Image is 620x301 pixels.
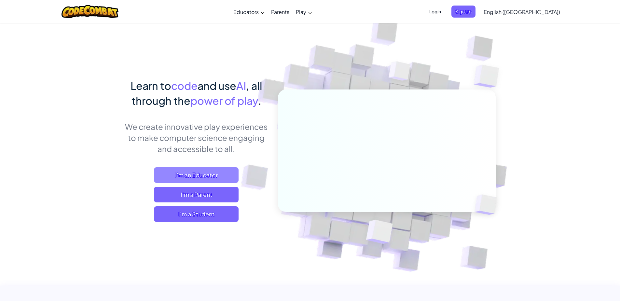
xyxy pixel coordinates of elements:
p: We create innovative play experiences to make computer science engaging and accessible to all. [125,121,268,154]
span: power of play [190,94,258,107]
button: Sign Up [451,6,475,18]
button: I'm a Student [154,206,239,222]
img: Overlap cubes [350,206,408,260]
a: English ([GEOGRAPHIC_DATA]) [480,3,563,21]
a: I'm a Parent [154,187,239,202]
a: Play [293,3,315,21]
img: Overlap cubes [376,48,423,97]
a: Educators [230,3,268,21]
span: and use [198,79,236,92]
img: CodeCombat logo [62,5,118,18]
span: Learn to [131,79,171,92]
a: Parents [268,3,293,21]
span: Educators [233,8,259,15]
span: Play [296,8,306,15]
span: English ([GEOGRAPHIC_DATA]) [484,8,560,15]
span: AI [236,79,246,92]
span: . [258,94,261,107]
img: Overlap cubes [461,49,517,104]
img: Overlap cubes [463,181,512,228]
span: code [171,79,198,92]
button: Login [425,6,445,18]
a: I'm an Educator [154,167,239,183]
